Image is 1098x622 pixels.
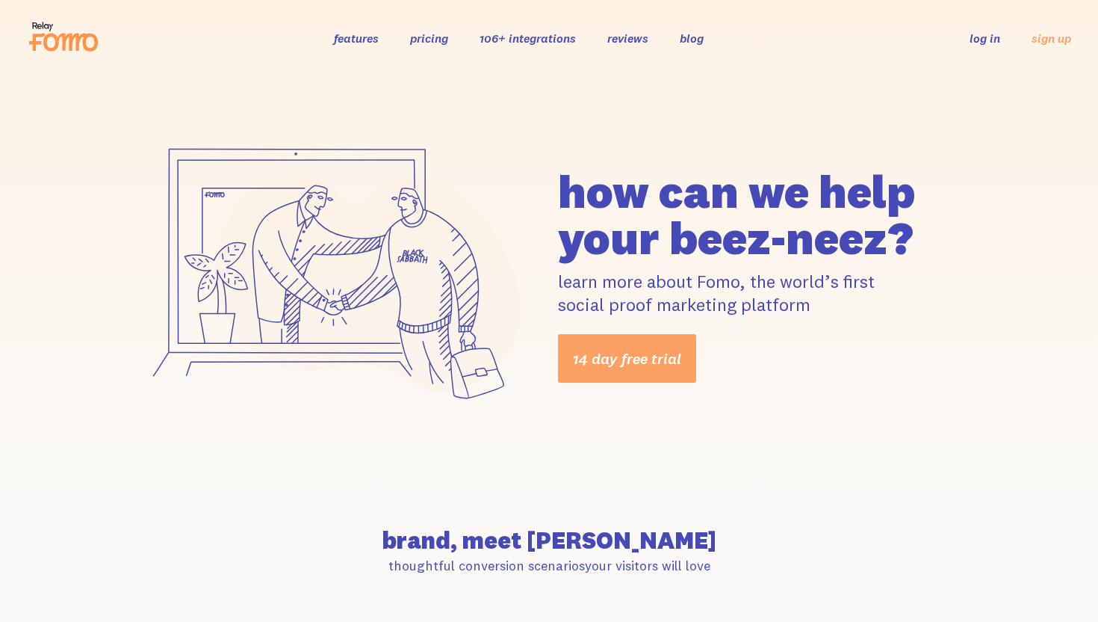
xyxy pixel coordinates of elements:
[558,270,966,316] p: learn more about Fomo, the world’s first social proof marketing platform
[1032,31,1071,46] a: sign up
[680,31,704,46] a: blog
[558,168,966,261] h1: how can we help your beez-neez?
[558,334,696,383] a: 14 day free trial
[132,529,966,552] h2: brand, meet [PERSON_NAME]
[410,31,448,46] a: pricing
[132,557,966,574] p: thoughtful conversion scenarios your visitors will love
[334,31,379,46] a: features
[970,31,1000,46] a: log in
[607,31,648,46] a: reviews
[480,31,576,46] a: 106+ integrations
